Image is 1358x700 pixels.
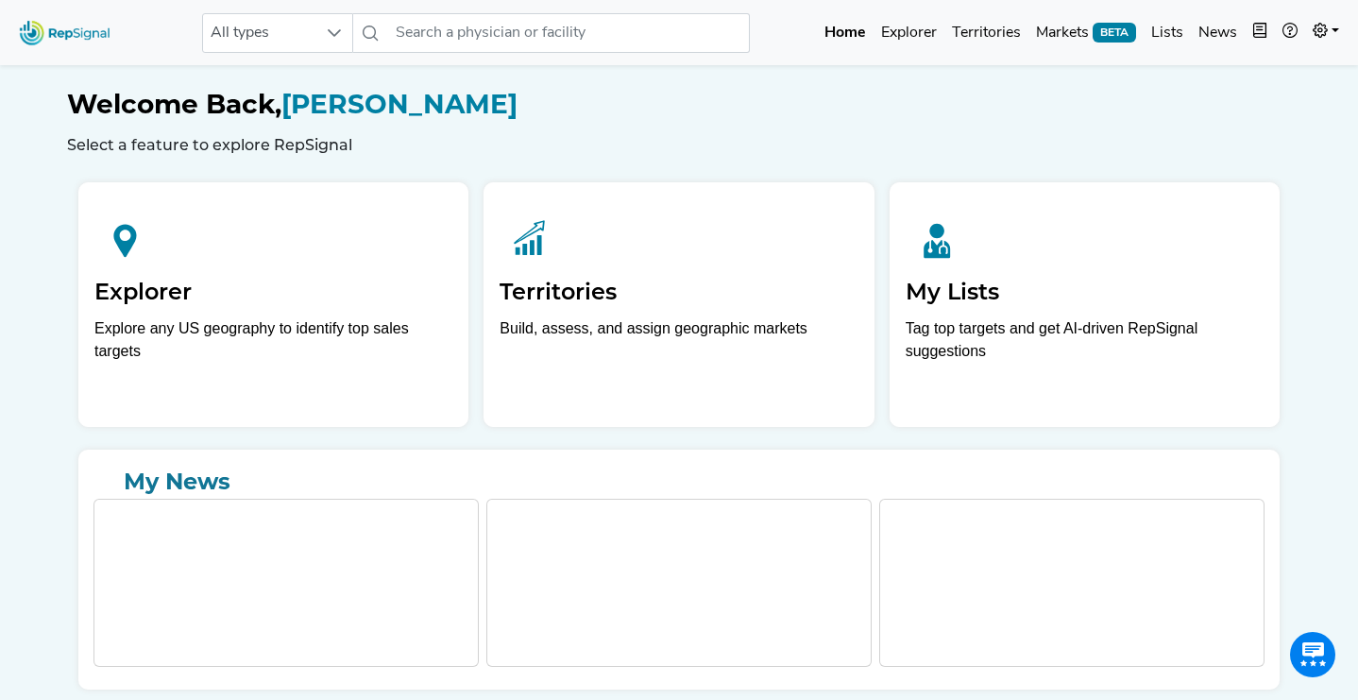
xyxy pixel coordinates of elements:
[203,14,316,52] span: All types
[67,136,1291,154] h6: Select a feature to explore RepSignal
[500,317,857,373] p: Build, assess, and assign geographic markets
[874,14,944,52] a: Explorer
[93,465,1265,499] a: My News
[500,279,857,306] h2: Territories
[890,182,1280,427] a: My ListsTag top targets and get AI-driven RepSignal suggestions
[1245,14,1275,52] button: Intel Book
[67,89,1291,121] h1: [PERSON_NAME]
[944,14,1028,52] a: Territories
[94,279,452,306] h2: Explorer
[1028,14,1144,52] a: MarketsBETA
[388,13,749,53] input: Search a physician or facility
[67,88,281,120] span: Welcome Back,
[817,14,874,52] a: Home
[94,317,452,363] div: Explore any US geography to identify top sales targets
[1093,23,1136,42] span: BETA
[78,182,468,427] a: ExplorerExplore any US geography to identify top sales targets
[484,182,874,427] a: TerritoriesBuild, assess, and assign geographic markets
[1191,14,1245,52] a: News
[906,279,1264,306] h2: My Lists
[906,317,1264,373] p: Tag top targets and get AI-driven RepSignal suggestions
[1144,14,1191,52] a: Lists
